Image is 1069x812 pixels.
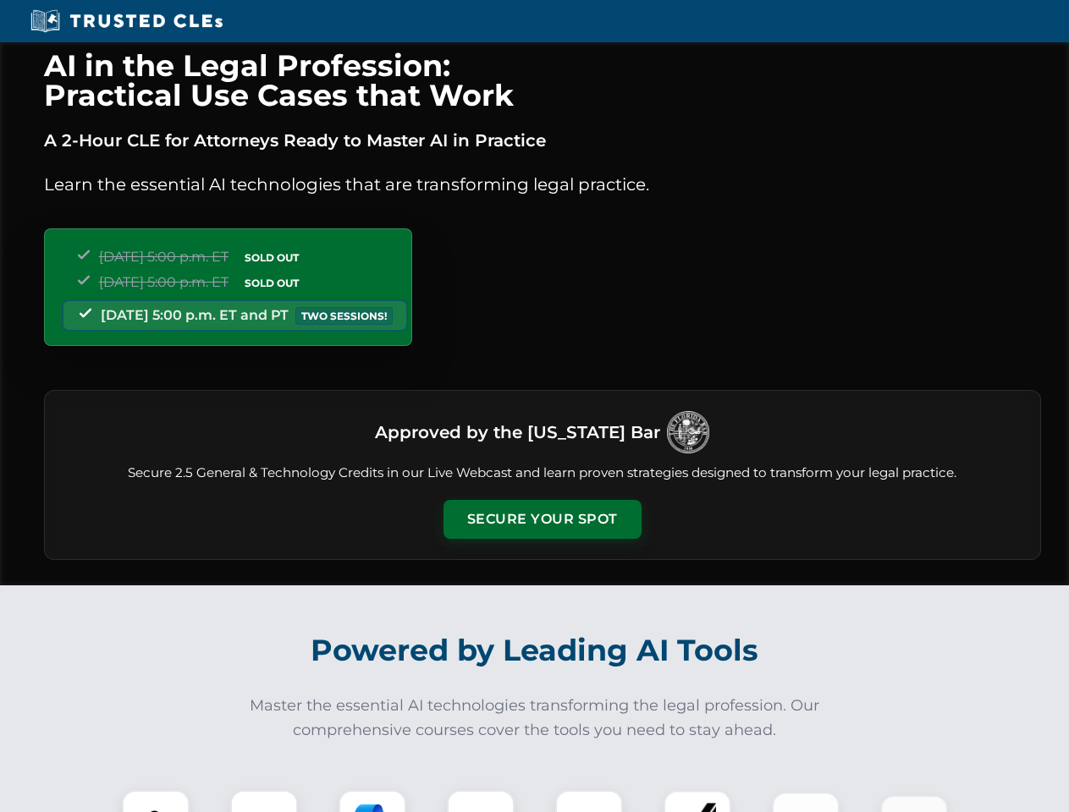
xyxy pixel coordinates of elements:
h3: Approved by the [US_STATE] Bar [375,417,660,447]
p: A 2-Hour CLE for Attorneys Ready to Master AI in Practice [44,127,1041,154]
span: SOLD OUT [239,274,305,292]
img: Logo [667,411,709,453]
span: SOLD OUT [239,249,305,266]
span: [DATE] 5:00 p.m. ET [99,249,229,265]
span: [DATE] 5:00 p.m. ET [99,274,229,290]
img: Trusted CLEs [25,8,228,34]
p: Master the essential AI technologies transforming the legal profession. Our comprehensive courses... [239,694,831,743]
p: Learn the essential AI technologies that are transforming legal practice. [44,171,1041,198]
h2: Powered by Leading AI Tools [66,621,1004,680]
button: Secure Your Spot [444,500,642,539]
h1: AI in the Legal Profession: Practical Use Cases that Work [44,51,1041,110]
p: Secure 2.5 General & Technology Credits in our Live Webcast and learn proven strategies designed ... [65,464,1020,483]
